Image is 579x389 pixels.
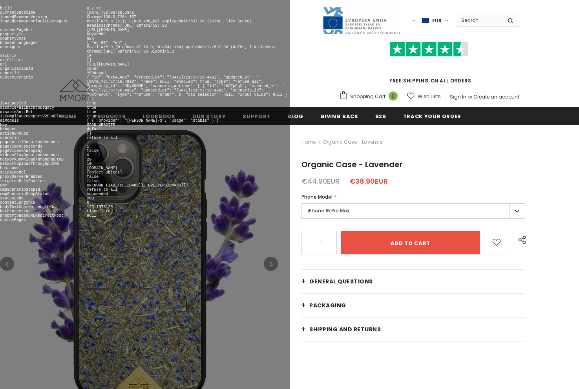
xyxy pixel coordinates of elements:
[87,214,96,218] pre: null
[87,62,129,67] pre: [URL][DOMAIN_NAME]
[339,91,402,102] a: Shopping Cart 0
[320,107,358,125] a: Giving back
[450,93,466,100] a: Sign In
[87,188,117,192] pre: refuse_to_all
[87,28,129,32] pre: [URL][DOMAIN_NAME]
[403,113,461,120] span: Track your order
[418,93,441,100] span: Wish Lists
[87,119,219,123] pre: [ { "provider": "[PERSON_NAME]-3", "usage": "stable" } ]
[87,127,103,131] pre: default
[87,106,96,110] pre: true
[87,183,188,188] pre: UNKNOWN (IAB_TCF_ID=null, GVL_VERSION=null)
[473,93,519,100] a: Create an account
[87,162,91,166] pre: 10
[87,192,108,196] pre: succeeded
[87,32,106,37] pre: DDyXDMBE
[468,93,472,100] span: or
[87,114,96,119] pre: true
[87,131,91,136] pre: []
[87,75,287,101] pre: { "id": "6kt4EAUx", "created_at": "[DATE]T21:57:16.498Z", "updated_at": "[DATE]T21:57:16.498Z", "...
[309,325,381,333] span: Shipping and returns
[87,19,252,28] pre: Mozilla/5.0 (X11; Linux x86_64) AppleWebKit/537.36 (KHTML, like Gecko) HeadlessChrome/[URL] Safar...
[309,278,373,285] span: General Questions
[87,67,99,71] pre: xandr
[341,231,480,254] input: Add to cart
[301,318,525,341] a: Shipping and returns
[301,137,316,147] a: Home
[87,175,99,179] pre: false
[349,176,388,186] span: €38.90EUR
[87,136,117,140] pre: refuse_to_all
[87,157,91,162] pre: 20
[87,41,127,45] pre: [ "en-GB", "en" ]
[339,45,519,84] span: FREE SHIPPING ON ALL ORDERS
[432,17,442,25] span: EUR
[320,113,358,120] span: Giving back
[87,123,115,127] pre: SCAN_WEBSITE
[87,209,110,214] pre: CloudFlare
[339,57,519,77] iframe: Customer reviews powered by Trustpilot
[87,6,101,11] pre: 8.2.6e
[87,170,122,175] pre: [object Object]
[322,6,401,35] img: Javni Razpis
[87,140,89,144] pre: 1
[87,205,113,209] pre: 120.7578125
[87,11,134,15] pre: [DATE]T22:06:38.634Z
[301,159,403,170] span: Organic Case - Lavender
[322,17,401,24] a: Javni Razpis
[375,113,386,120] span: B2B
[87,37,94,41] pre: GBR
[287,113,303,120] span: Blog
[350,93,385,100] span: Shopping Cart
[301,270,525,293] a: General Questions
[87,144,89,149] pre: 1
[389,91,398,100] span: 0
[375,107,386,125] a: B2B
[87,54,91,58] pre: 10
[87,153,89,157] pre: 0
[457,15,502,26] input: Search Site
[87,101,96,106] pre: true
[87,166,117,170] pre: [DOMAIN_NAME]
[323,137,384,147] span: Organic Case - Lavender
[301,203,525,219] label: iPhone 16 Pro Max
[403,107,461,125] a: Track your order
[87,201,89,205] pre: 0
[301,176,340,186] span: €44.90EUR
[309,301,346,309] span: PACKAGING
[287,107,303,125] a: Blog
[301,294,525,317] a: PACKAGING
[87,149,99,153] pre: false
[87,110,96,114] pre: true
[87,58,91,62] pre: []
[87,45,275,54] pre: Mozilla/5.0 (Windows NT 10.0; Win64; x64) AppleWebKit/537.36 (KHTML, like Gecko) Chrome/[URL] Saf...
[390,42,468,57] img: Trust Pilot Stars
[301,194,332,200] span: Phone Model
[407,89,441,103] a: Wish Lists
[87,196,94,201] pre: 200
[87,15,136,19] pre: Chrome/138.0.7204.157
[87,179,99,183] pre: false
[87,71,106,75] pre: YR8dnnad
